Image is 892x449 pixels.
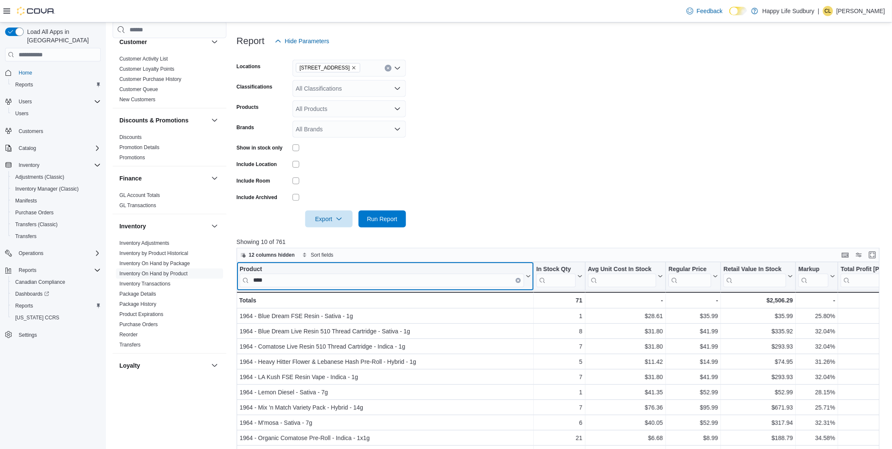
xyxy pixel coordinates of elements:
[15,97,35,107] button: Users
[15,125,101,136] span: Customers
[798,326,835,336] div: 32.04%
[12,208,101,218] span: Purchase Orders
[724,341,793,352] div: $293.93
[724,266,786,287] div: Retail Value In Stock
[12,172,68,182] a: Adjustments (Classic)
[12,208,57,218] a: Purchase Orders
[113,190,226,214] div: Finance
[668,372,718,382] div: $41.99
[15,291,49,297] span: Dashboards
[119,271,188,277] a: Inventory On Hand by Product
[19,267,36,274] span: Reports
[240,266,531,287] button: ProductClear input
[12,184,82,194] a: Inventory Manager (Classic)
[119,144,160,151] span: Promotion Details
[239,295,531,305] div: Totals
[536,311,583,321] div: 1
[240,372,531,382] div: 1964 - LA Kush FSE Resin Vape - Indica - 1g
[729,7,747,16] input: Dark Mode
[15,143,39,153] button: Catalog
[119,332,138,338] a: Reorder
[119,66,174,72] a: Customer Loyalty Points
[119,174,208,183] button: Finance
[240,311,531,321] div: 1964 - Blue Dream FSE Resin - Sativa - 1g
[15,330,40,340] a: Settings
[12,108,101,119] span: Users
[724,311,793,321] div: $35.99
[119,38,208,46] button: Customer
[15,110,28,117] span: Users
[119,281,171,287] a: Inventory Transactions
[15,265,40,275] button: Reports
[588,402,663,413] div: $76.36
[237,36,265,46] h3: Report
[588,372,663,382] div: $31.80
[516,278,521,283] button: Clear input
[8,288,104,300] a: Dashboards
[2,67,104,79] button: Home
[798,311,835,321] div: 25.80%
[798,266,828,287] div: Markup
[536,418,583,428] div: 6
[237,250,298,260] button: 12 columns hidden
[240,433,531,443] div: 1964 - Organic Comatose Pre-Roll - Indica - 1x1g
[311,252,333,258] span: Sort fields
[724,266,786,274] div: Retail Value In Stock
[798,357,835,367] div: 31.26%
[12,80,101,90] span: Reports
[588,295,663,305] div: -
[210,360,220,371] button: Loyalty
[119,222,208,230] button: Inventory
[588,357,663,367] div: $11.42
[15,221,58,228] span: Transfers (Classic)
[19,162,39,169] span: Inventory
[237,194,277,201] label: Include Archived
[12,301,101,311] span: Reports
[119,116,208,125] button: Discounts & Promotions
[840,250,851,260] button: Keyboard shortcuts
[271,33,333,50] button: Hide Parameters
[119,341,141,348] span: Transfers
[724,402,793,413] div: $671.93
[15,248,101,258] span: Operations
[12,219,101,230] span: Transfers (Classic)
[119,342,141,348] a: Transfers
[15,68,36,78] a: Home
[588,266,656,274] div: Avg Unit Cost In Stock
[119,155,145,161] a: Promotions
[119,301,156,308] span: Package History
[15,314,59,321] span: [US_STATE] CCRS
[15,81,33,88] span: Reports
[8,207,104,219] button: Purchase Orders
[119,291,156,297] span: Package Details
[119,154,145,161] span: Promotions
[119,311,163,318] span: Product Expirations
[668,266,711,287] div: Regular Price
[668,433,718,443] div: $8.99
[668,341,718,352] div: $41.99
[113,54,226,108] div: Customer
[237,161,277,168] label: Include Location
[15,209,54,216] span: Purchase Orders
[240,357,531,367] div: 1964 - Heavy Hitter Flower & Lebanese Hash Pre-Roll - Hybrid - 1g
[119,250,188,257] span: Inventory by Product Historical
[19,128,43,135] span: Customers
[113,238,226,353] div: Inventory
[15,143,101,153] span: Catalog
[2,329,104,341] button: Settings
[15,248,47,258] button: Operations
[8,171,104,183] button: Adjustments (Classic)
[210,221,220,231] button: Inventory
[119,192,160,199] span: GL Account Totals
[119,361,140,370] h3: Loyalty
[536,266,576,287] div: In Stock Qty
[15,126,47,136] a: Customers
[119,144,160,150] a: Promotion Details
[12,277,101,287] span: Canadian Compliance
[15,330,101,340] span: Settings
[119,76,182,83] span: Customer Purchase History
[15,174,64,180] span: Adjustments (Classic)
[119,250,188,256] a: Inventory by Product Historical
[359,211,406,227] button: Run Report
[798,402,835,413] div: 25.71%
